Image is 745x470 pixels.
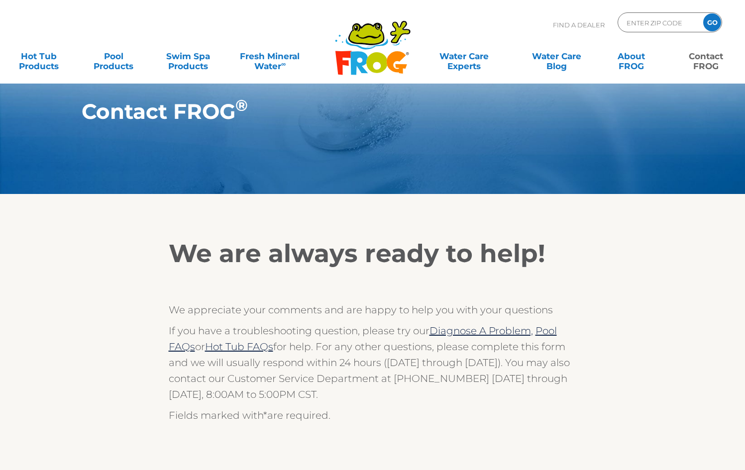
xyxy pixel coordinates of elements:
[10,46,68,66] a: Hot TubProducts
[169,407,577,423] p: Fields marked with are required.
[159,46,217,66] a: Swim SpaProducts
[281,60,286,68] sup: ∞
[82,99,618,123] h1: Contact FROG
[703,13,721,31] input: GO
[235,96,248,115] sup: ®
[417,46,511,66] a: Water CareExperts
[169,323,577,402] p: If you have a troubleshooting question, please try our or for help. For any other questions, plea...
[429,325,533,337] a: Diagnose A Problem,
[205,341,273,353] a: Hot Tub FAQs
[603,46,661,66] a: AboutFROG
[553,12,605,37] p: Find A Dealer
[169,239,577,269] h2: We are always ready to help!
[234,46,307,66] a: Fresh MineralWater∞
[626,15,693,30] input: Zip Code Form
[169,302,577,318] p: We appreciate your comments and are happy to help you with your questions
[528,46,586,66] a: Water CareBlog
[677,46,735,66] a: ContactFROG
[85,46,143,66] a: PoolProducts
